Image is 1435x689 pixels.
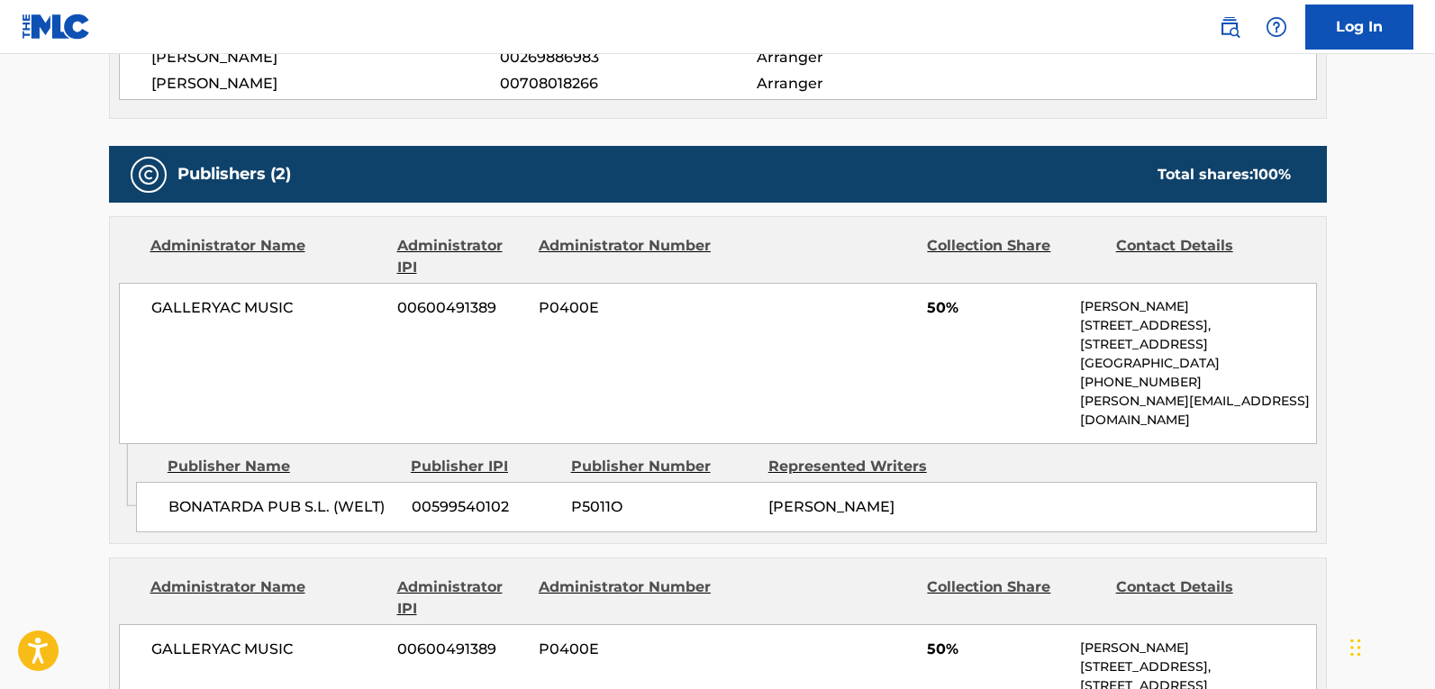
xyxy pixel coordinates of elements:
[927,639,1067,660] span: 50%
[1345,603,1435,689] iframe: Chat Widget
[1266,16,1287,38] img: help
[539,576,713,620] div: Administrator Number
[1080,657,1315,676] p: [STREET_ADDRESS],
[1080,639,1315,657] p: [PERSON_NAME]
[397,576,525,620] div: Administrator IPI
[539,639,713,660] span: P0400E
[757,73,990,95] span: Arranger
[150,235,384,278] div: Administrator Name
[539,235,713,278] div: Administrator Number
[1116,235,1291,278] div: Contact Details
[151,73,501,95] span: [PERSON_NAME]
[1080,392,1315,430] p: [PERSON_NAME][EMAIL_ADDRESS][DOMAIN_NAME]
[1116,576,1291,620] div: Contact Details
[138,164,159,186] img: Publishers
[151,297,385,319] span: GALLERYAC MUSIC
[571,496,755,518] span: P5011O
[768,456,952,477] div: Represented Writers
[22,14,91,40] img: MLC Logo
[571,456,755,477] div: Publisher Number
[1158,164,1291,186] div: Total shares:
[1080,297,1315,316] p: [PERSON_NAME]
[397,235,525,278] div: Administrator IPI
[168,456,397,477] div: Publisher Name
[151,639,385,660] span: GALLERYAC MUSIC
[1080,335,1315,354] p: [STREET_ADDRESS]
[757,47,990,68] span: Arranger
[397,297,525,319] span: 00600491389
[1080,354,1315,373] p: [GEOGRAPHIC_DATA]
[177,164,291,185] h5: Publishers (2)
[397,639,525,660] span: 00600491389
[927,297,1067,319] span: 50%
[1080,373,1315,392] p: [PHONE_NUMBER]
[768,498,895,515] span: [PERSON_NAME]
[151,47,501,68] span: [PERSON_NAME]
[1305,5,1413,50] a: Log In
[539,297,713,319] span: P0400E
[150,576,384,620] div: Administrator Name
[412,496,558,518] span: 00599540102
[500,73,756,95] span: 00708018266
[927,576,1102,620] div: Collection Share
[1253,166,1291,183] span: 100 %
[1080,316,1315,335] p: [STREET_ADDRESS],
[168,496,398,518] span: BONATARDA PUB S.L. (WELT)
[500,47,756,68] span: 00269886983
[1212,9,1248,45] a: Public Search
[411,456,558,477] div: Publisher IPI
[927,235,1102,278] div: Collection Share
[1219,16,1240,38] img: search
[1258,9,1294,45] div: Help
[1350,621,1361,675] div: Drag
